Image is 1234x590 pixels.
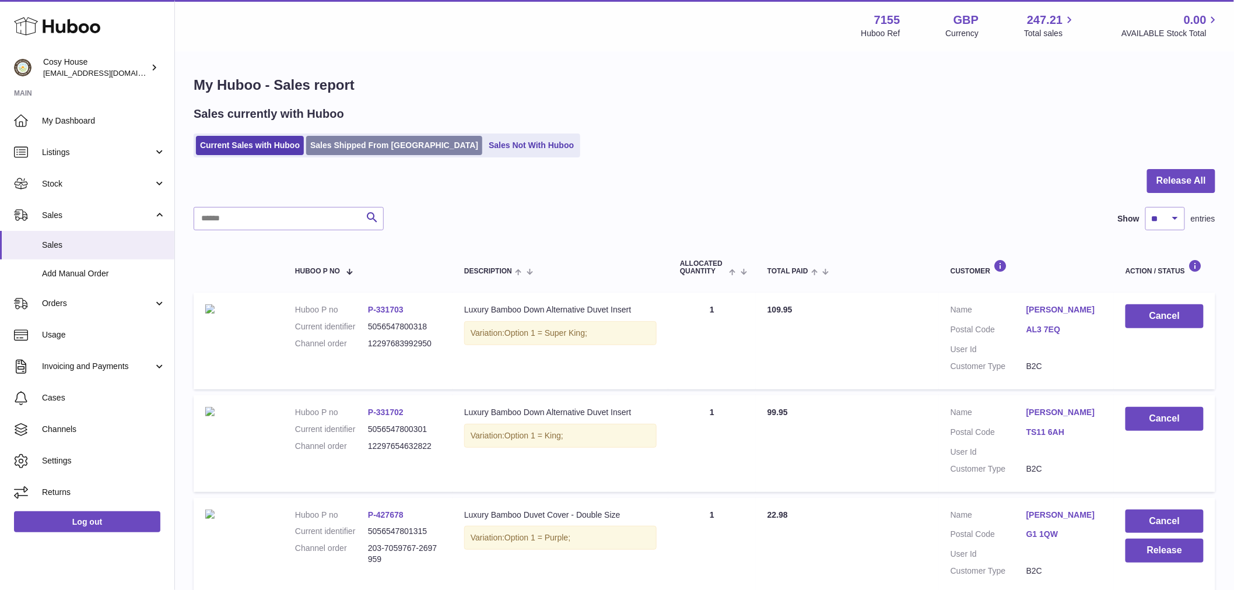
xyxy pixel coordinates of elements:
a: [PERSON_NAME] [1026,304,1102,315]
span: Option 1 = Purple; [504,533,570,542]
dt: Name [951,304,1026,318]
span: Cases [42,392,166,403]
div: Customer [951,259,1102,275]
span: Option 1 = Super King; [504,328,587,338]
dt: User Id [951,447,1026,458]
span: 99.95 [767,408,788,417]
div: Variation: [464,424,657,448]
dt: Customer Type [951,463,1026,475]
span: Usage [42,329,166,340]
span: Listings [42,147,153,158]
span: Sales [42,210,153,221]
dd: B2C [1026,566,1102,577]
img: DuvetCover_KBP_Hero_Grey_6da4fd54-9e2a-4749-99b7-9c3eb1c3de87.jpg [205,510,215,519]
span: entries [1191,213,1215,224]
td: 1 [668,395,756,492]
span: [EMAIL_ADDRESS][DOMAIN_NAME] [43,68,171,78]
a: 0.00 AVAILABLE Stock Total [1121,12,1220,39]
img: White_20Folded_20Bamboo_20Comforter_bc4cd584-a56e-4e96-afd8-62fc813477fd.jpg [205,304,215,314]
span: Total paid [767,268,808,275]
button: Cancel [1126,510,1204,533]
div: Currency [946,28,979,39]
dt: Huboo P no [295,510,368,521]
span: My Dashboard [42,115,166,127]
span: Returns [42,487,166,498]
span: Stock [42,178,153,189]
h2: Sales currently with Huboo [194,106,344,122]
a: P-427678 [368,510,404,519]
span: Option 1 = King; [504,431,563,440]
a: P-331702 [368,408,404,417]
a: [PERSON_NAME] [1026,407,1102,418]
div: Variation: [464,321,657,345]
dt: User Id [951,344,1026,355]
a: P-331703 [368,305,404,314]
dt: Current identifier [295,424,368,435]
dd: 5056547800318 [368,321,441,332]
span: Invoicing and Payments [42,361,153,372]
button: Cancel [1126,304,1204,328]
span: Total sales [1024,28,1076,39]
dt: Huboo P no [295,304,368,315]
dt: User Id [951,549,1026,560]
span: ALLOCATED Quantity [680,260,726,275]
span: Settings [42,455,166,466]
span: 247.21 [1027,12,1063,28]
dd: B2C [1026,463,1102,475]
span: Orders [42,298,153,309]
a: Sales Not With Huboo [485,136,578,155]
div: Action / Status [1126,259,1204,275]
dd: 203-7059767-2697959 [368,543,441,565]
div: Luxury Bamboo Down Alternative Duvet Insert [464,304,657,315]
strong: 7155 [874,12,900,28]
a: TS11 6AH [1026,427,1102,438]
span: Description [464,268,512,275]
span: AVAILABLE Stock Total [1121,28,1220,39]
button: Release [1126,539,1204,563]
span: 22.98 [767,510,788,519]
span: Channels [42,424,166,435]
dt: Customer Type [951,566,1026,577]
dt: Postal Code [951,427,1026,441]
dt: Name [951,407,1026,421]
h1: My Huboo - Sales report [194,76,1215,94]
span: Sales [42,240,166,251]
dt: Channel order [295,441,368,452]
div: Luxury Bamboo Duvet Cover - Double Size [464,510,657,521]
span: Add Manual Order [42,268,166,279]
a: G1 1QW [1026,529,1102,540]
div: Luxury Bamboo Down Alternative Duvet Insert [464,407,657,418]
dt: Channel order [295,543,368,565]
dt: Postal Code [951,529,1026,543]
span: 109.95 [767,305,793,314]
a: 247.21 Total sales [1024,12,1076,39]
dt: Current identifier [295,526,368,537]
span: 0.00 [1184,12,1207,28]
dt: Customer Type [951,361,1026,372]
div: Variation: [464,526,657,550]
dd: 5056547800301 [368,424,441,435]
a: AL3 7EQ [1026,324,1102,335]
td: 1 [668,293,756,389]
span: Huboo P no [295,268,340,275]
dt: Current identifier [295,321,368,332]
dt: Huboo P no [295,407,368,418]
div: Cosy House [43,57,148,79]
dt: Channel order [295,338,368,349]
a: Current Sales with Huboo [196,136,304,155]
a: Log out [14,511,160,532]
dt: Name [951,510,1026,524]
a: Sales Shipped From [GEOGRAPHIC_DATA] [306,136,482,155]
dt: Postal Code [951,324,1026,338]
dd: 5056547801315 [368,526,441,537]
img: White_20Folded_20Bamboo_20Comforter_bc4cd584-a56e-4e96-afd8-62fc813477fd.jpg [205,407,215,416]
dd: 12297654632822 [368,441,441,452]
label: Show [1118,213,1140,224]
img: info@wholesomegoods.com [14,59,31,76]
a: [PERSON_NAME] [1026,510,1102,521]
div: Huboo Ref [861,28,900,39]
dd: 12297683992950 [368,338,441,349]
dd: B2C [1026,361,1102,372]
button: Cancel [1126,407,1204,431]
strong: GBP [953,12,979,28]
